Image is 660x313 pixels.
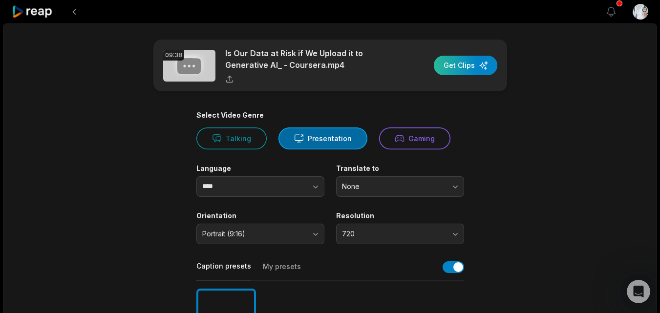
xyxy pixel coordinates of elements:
[278,127,367,149] button: Presentation
[202,230,305,238] span: Portrait (9:16)
[196,211,324,220] label: Orientation
[26,57,34,64] img: tab_domain_overview_orange.svg
[342,182,445,191] span: None
[16,16,23,23] img: logo_orange.svg
[196,127,267,149] button: Talking
[196,261,251,280] button: Caption presets
[25,25,107,33] div: Domain: [DOMAIN_NAME]
[108,58,165,64] div: Keywords by Traffic
[336,164,464,173] label: Translate to
[27,16,48,23] div: v 4.0.25
[37,58,87,64] div: Domain Overview
[627,280,650,303] iframe: Intercom live chat
[434,56,497,75] button: Get Clips
[16,25,23,33] img: website_grey.svg
[196,224,324,244] button: Portrait (9:16)
[379,127,450,149] button: Gaming
[336,176,464,197] button: None
[196,164,324,173] label: Language
[196,111,464,120] div: Select Video Genre
[225,47,394,71] p: Is Our Data at Risk if We Upload it to Generative AI_ - Coursera.mp4
[336,224,464,244] button: 720
[263,262,301,280] button: My presets
[336,211,464,220] label: Resolution
[342,230,445,238] span: 720
[97,57,105,64] img: tab_keywords_by_traffic_grey.svg
[163,50,184,61] div: 09:38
